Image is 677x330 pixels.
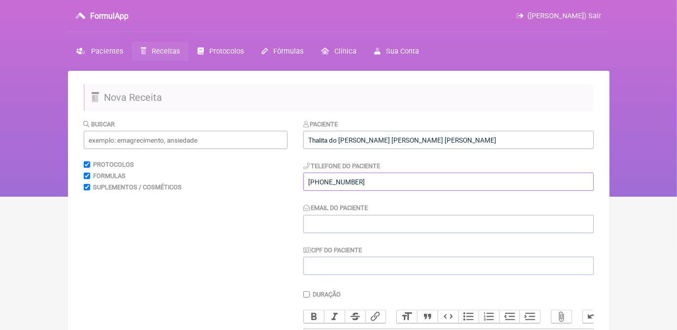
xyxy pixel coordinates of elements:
[84,131,288,149] input: exemplo: emagrecimento, ansiedade
[324,310,345,323] button: Italic
[209,47,244,56] span: Protocolos
[303,246,362,254] label: CPF do Paciente
[304,310,324,323] button: Bold
[273,47,303,56] span: Fórmulas
[90,11,129,21] h3: FormulApp
[516,12,601,20] a: ([PERSON_NAME]) Sair
[438,310,458,323] button: Code
[132,42,189,61] a: Receitas
[253,42,312,61] a: Fórmulas
[313,291,341,298] label: Duração
[334,47,356,56] span: Clínica
[303,162,381,170] label: Telefone do Paciente
[499,310,520,323] button: Decrease Level
[93,161,134,168] label: Protocolos
[84,84,594,111] h2: Nova Receita
[479,310,499,323] button: Numbers
[303,120,338,128] label: Paciente
[189,42,253,61] a: Protocolos
[365,42,428,61] a: Sua Conta
[68,42,132,61] a: Pacientes
[312,42,365,61] a: Clínica
[397,310,418,323] button: Heading
[417,310,438,323] button: Quote
[152,47,180,56] span: Receitas
[519,310,540,323] button: Increase Level
[583,310,604,323] button: Undo
[84,120,115,128] label: Buscar
[91,47,123,56] span: Pacientes
[528,12,602,20] span: ([PERSON_NAME]) Sair
[365,310,386,323] button: Link
[303,204,368,211] label: Email do Paciente
[93,183,182,191] label: Suplementos / Cosméticos
[551,310,572,323] button: Attach Files
[93,172,126,180] label: Formulas
[458,310,479,323] button: Bullets
[387,47,419,56] span: Sua Conta
[345,310,365,323] button: Strikethrough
